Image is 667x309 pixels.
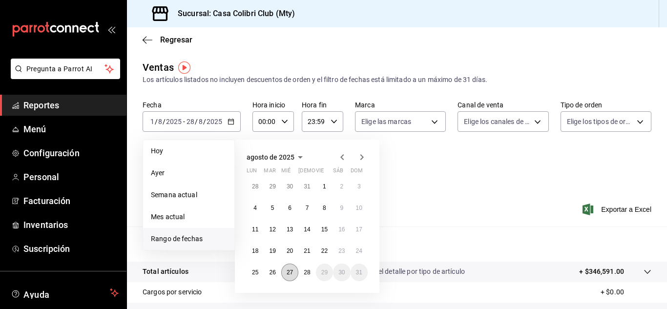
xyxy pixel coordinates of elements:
[264,167,275,178] abbr: martes
[155,118,158,125] span: /
[316,264,333,281] button: 29 de agosto de 2025
[306,205,309,211] abbr: 7 de agosto de 2025
[23,146,119,160] span: Configuración
[304,269,310,276] abbr: 28 de agosto de 2025
[356,226,362,233] abbr: 17 de agosto de 2025
[333,167,343,178] abbr: sábado
[23,218,119,231] span: Inventarios
[287,226,293,233] abbr: 13 de agosto de 2025
[304,226,310,233] abbr: 14 de agosto de 2025
[304,247,310,254] abbr: 21 de agosto de 2025
[333,199,350,217] button: 9 de agosto de 2025
[269,269,275,276] abbr: 26 de agosto de 2025
[340,183,343,190] abbr: 2 de agosto de 2025
[151,168,227,178] span: Ayer
[178,62,190,74] img: Tooltip marker
[321,247,328,254] abbr: 22 de agosto de 2025
[26,64,105,74] span: Pregunta a Parrot AI
[247,178,264,195] button: 28 de julio de 2025
[356,205,362,211] abbr: 10 de agosto de 2025
[23,99,119,112] span: Reportes
[316,199,333,217] button: 8 de agosto de 2025
[151,146,227,156] span: Hoy
[252,102,294,108] label: Hora inicio
[198,118,203,125] input: --
[298,167,356,178] abbr: jueves
[247,264,264,281] button: 25 de agosto de 2025
[361,117,411,126] span: Elige las marcas
[356,247,362,254] abbr: 24 de agosto de 2025
[287,183,293,190] abbr: 30 de julio de 2025
[464,117,530,126] span: Elige los canales de venta
[281,167,291,178] abbr: miércoles
[601,287,651,297] p: + $0.00
[351,221,368,238] button: 17 de agosto de 2025
[355,102,446,108] label: Marca
[206,118,223,125] input: ----
[143,35,192,44] button: Regresar
[143,60,174,75] div: Ventas
[338,226,345,233] abbr: 16 de agosto de 2025
[247,151,306,163] button: agosto de 2025
[264,264,281,281] button: 26 de agosto de 2025
[302,102,343,108] label: Hora fin
[323,205,326,211] abbr: 8 de agosto de 2025
[579,267,624,277] p: + $346,591.00
[287,247,293,254] abbr: 20 de agosto de 2025
[143,102,241,108] label: Fecha
[183,118,185,125] span: -
[333,242,350,260] button: 23 de agosto de 2025
[351,264,368,281] button: 31 de agosto de 2025
[281,221,298,238] button: 13 de agosto de 2025
[281,178,298,195] button: 30 de julio de 2025
[150,118,155,125] input: --
[160,35,192,44] span: Regresar
[252,269,258,276] abbr: 25 de agosto de 2025
[298,221,315,238] button: 14 de agosto de 2025
[356,269,362,276] abbr: 31 de agosto de 2025
[338,247,345,254] abbr: 23 de agosto de 2025
[333,221,350,238] button: 16 de agosto de 2025
[186,118,195,125] input: --
[252,247,258,254] abbr: 18 de agosto de 2025
[252,226,258,233] abbr: 11 de agosto de 2025
[247,167,257,178] abbr: lunes
[143,75,651,85] div: Los artículos listados no incluyen descuentos de orden y el filtro de fechas está limitado a un m...
[323,183,326,190] abbr: 1 de agosto de 2025
[584,204,651,215] button: Exportar a Excel
[458,102,548,108] label: Canal de venta
[247,153,294,161] span: agosto de 2025
[316,242,333,260] button: 22 de agosto de 2025
[151,234,227,244] span: Rango de fechas
[269,247,275,254] abbr: 19 de agosto de 2025
[351,242,368,260] button: 24 de agosto de 2025
[23,287,106,299] span: Ayuda
[23,242,119,255] span: Suscripción
[316,178,333,195] button: 1 de agosto de 2025
[281,199,298,217] button: 6 de agosto de 2025
[567,117,633,126] span: Elige los tipos de orden
[170,8,295,20] h3: Sucursal: Casa Colibri Club (Mty)
[271,205,274,211] abbr: 5 de agosto de 2025
[7,71,120,81] a: Pregunta a Parrot AI
[264,242,281,260] button: 19 de agosto de 2025
[321,269,328,276] abbr: 29 de agosto de 2025
[166,118,182,125] input: ----
[23,194,119,207] span: Facturación
[316,221,333,238] button: 15 de agosto de 2025
[163,118,166,125] span: /
[333,178,350,195] button: 2 de agosto de 2025
[298,178,315,195] button: 31 de julio de 2025
[203,118,206,125] span: /
[269,183,275,190] abbr: 29 de julio de 2025
[321,226,328,233] abbr: 15 de agosto de 2025
[23,170,119,184] span: Personal
[253,205,257,211] abbr: 4 de agosto de 2025
[281,242,298,260] button: 20 de agosto de 2025
[11,59,120,79] button: Pregunta a Parrot AI
[247,199,264,217] button: 4 de agosto de 2025
[143,267,188,277] p: Total artículos
[195,118,198,125] span: /
[264,178,281,195] button: 29 de julio de 2025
